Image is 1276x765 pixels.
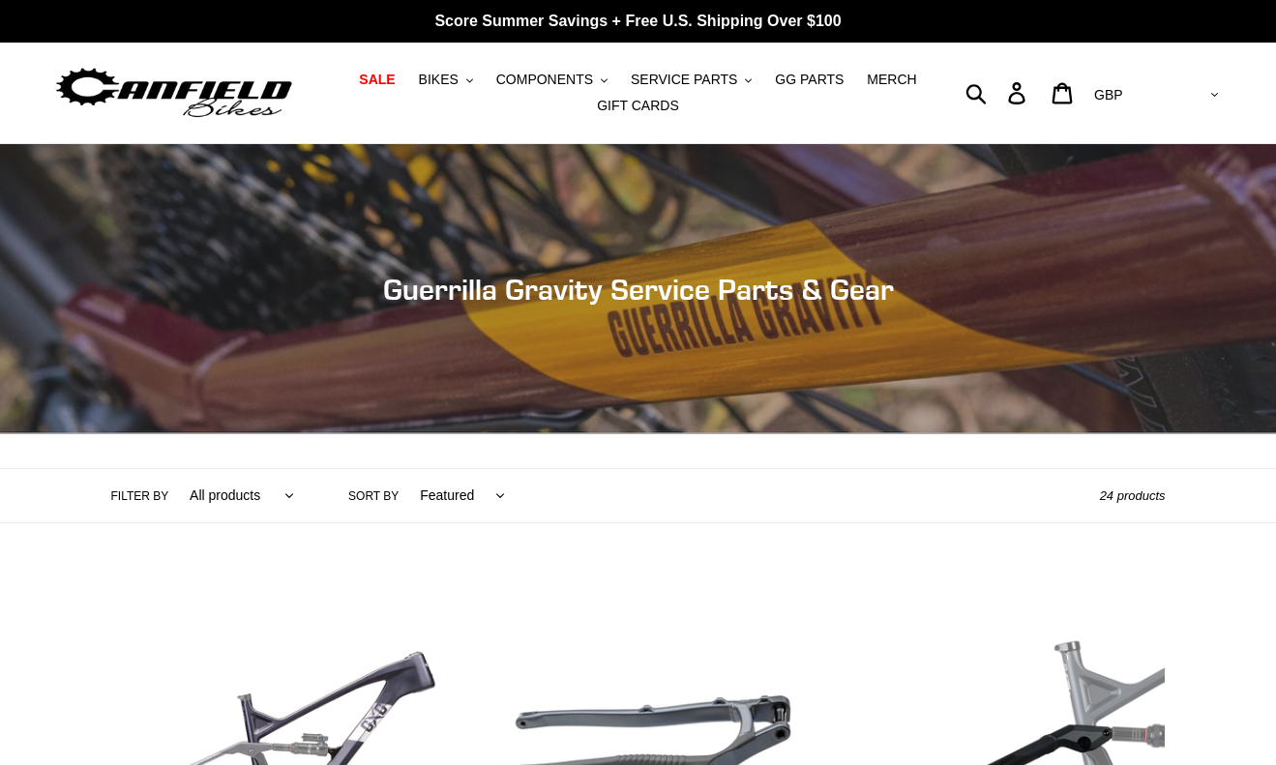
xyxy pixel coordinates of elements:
[597,98,679,114] span: GIFT CARDS
[383,272,894,307] span: Guerrilla Gravity Service Parts & Gear
[349,67,404,93] a: SALE
[621,67,761,93] button: SERVICE PARTS
[496,72,593,88] span: COMPONENTS
[419,72,459,88] span: BIKES
[111,487,169,505] label: Filter by
[359,72,395,88] span: SALE
[587,93,689,119] a: GIFT CARDS
[487,67,617,93] button: COMPONENTS
[775,72,844,88] span: GG PARTS
[857,67,926,93] a: MERCH
[348,487,399,505] label: Sort by
[631,72,737,88] span: SERVICE PARTS
[867,72,916,88] span: MERCH
[1100,488,1166,503] span: 24 products
[765,67,853,93] a: GG PARTS
[53,63,295,124] img: Canfield Bikes
[409,67,483,93] button: BIKES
